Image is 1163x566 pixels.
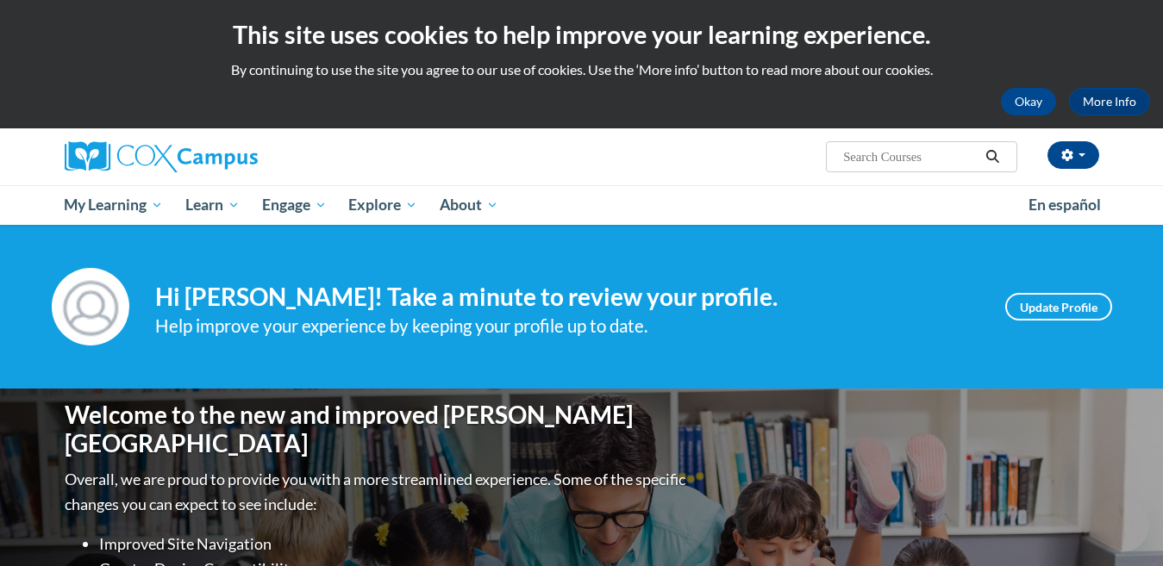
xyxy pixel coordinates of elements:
[53,185,175,225] a: My Learning
[65,467,690,517] p: Overall, we are proud to provide you with a more streamlined experience. Some of the specific cha...
[337,185,428,225] a: Explore
[440,195,498,215] span: About
[1047,141,1099,169] button: Account Settings
[979,146,1005,167] button: Search
[1094,497,1149,552] iframe: Button to launch messaging window
[155,283,979,312] h4: Hi [PERSON_NAME]! Take a minute to review your profile.
[1017,187,1112,223] a: En español
[251,185,338,225] a: Engage
[428,185,510,225] a: About
[174,185,251,225] a: Learn
[39,185,1125,225] div: Main menu
[1001,88,1056,115] button: Okay
[1005,293,1112,320] a: Update Profile
[262,195,327,215] span: Engage
[65,141,258,172] img: Cox Campus
[65,401,690,458] h1: Welcome to the new and improved [PERSON_NAME][GEOGRAPHIC_DATA]
[155,312,979,340] div: Help improve your experience by keeping your profile up to date.
[1069,88,1150,115] a: More Info
[13,60,1150,79] p: By continuing to use the site you agree to our use of cookies. Use the ‘More info’ button to read...
[841,146,979,167] input: Search Courses
[13,17,1150,52] h2: This site uses cookies to help improve your learning experience.
[185,195,240,215] span: Learn
[99,532,690,557] li: Improved Site Navigation
[1029,196,1101,214] span: En español
[65,141,392,172] a: Cox Campus
[348,195,417,215] span: Explore
[64,195,163,215] span: My Learning
[52,268,129,345] img: Profile Image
